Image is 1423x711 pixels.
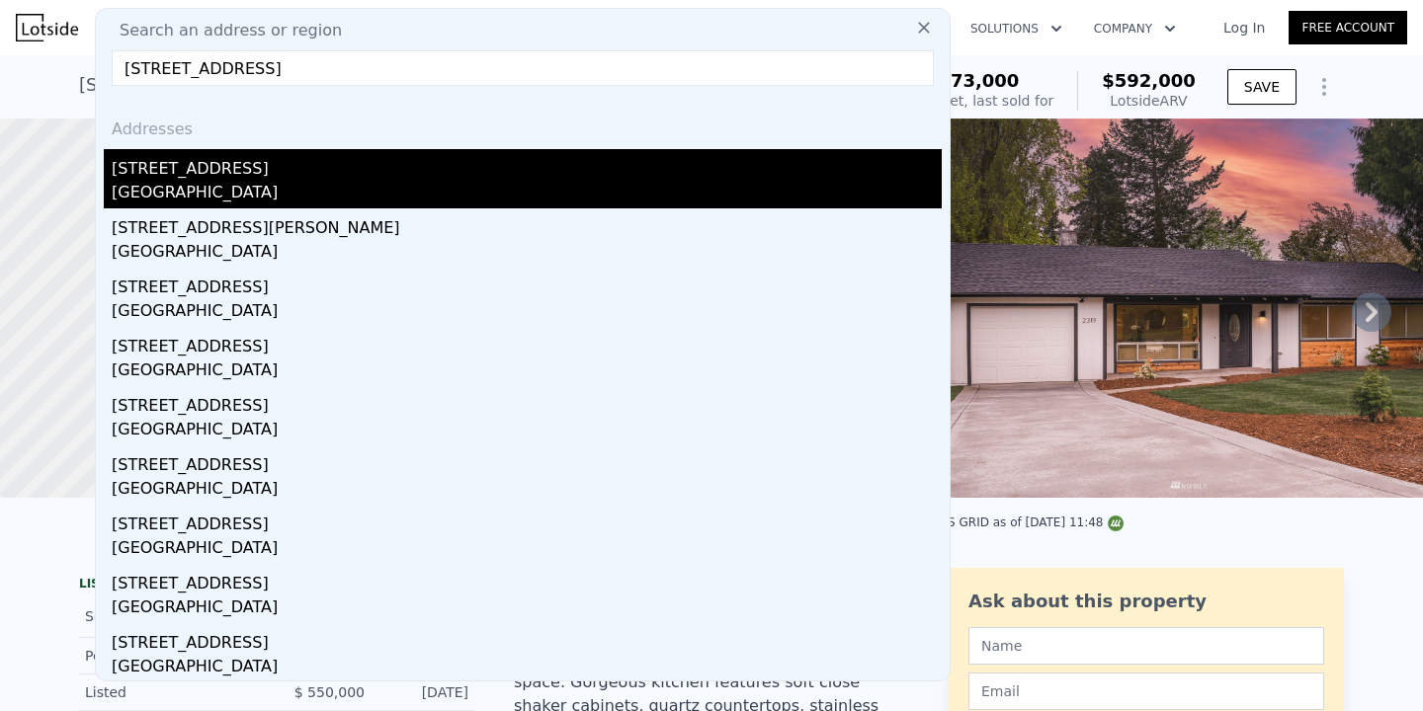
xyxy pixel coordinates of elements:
[112,240,942,268] div: [GEOGRAPHIC_DATA]
[112,181,942,208] div: [GEOGRAPHIC_DATA]
[112,268,942,299] div: [STREET_ADDRESS]
[112,623,942,655] div: [STREET_ADDRESS]
[85,682,261,702] div: Listed
[112,595,942,623] div: [GEOGRAPHIC_DATA]
[112,477,942,505] div: [GEOGRAPHIC_DATA]
[955,11,1078,46] button: Solutions
[112,655,942,682] div: [GEOGRAPHIC_DATA]
[85,603,261,629] div: Sold
[1227,69,1297,105] button: SAVE
[968,627,1324,665] input: Name
[112,386,942,418] div: [STREET_ADDRESS]
[380,682,468,702] div: [DATE]
[104,19,342,42] span: Search an address or region
[112,358,942,386] div: [GEOGRAPHIC_DATA]
[294,684,365,700] span: $ 550,000
[112,564,942,595] div: [STREET_ADDRESS]
[1200,18,1289,38] a: Log In
[926,70,1020,91] span: $573,000
[79,71,556,99] div: [STREET_ADDRESS] , [GEOGRAPHIC_DATA] , WA 98003
[968,672,1324,710] input: Email
[85,646,261,666] div: Pending
[891,91,1053,111] div: Off Market, last sold for
[112,208,942,240] div: [STREET_ADDRESS][PERSON_NAME]
[1108,515,1124,531] img: NWMLS Logo
[112,149,942,181] div: [STREET_ADDRESS]
[1078,11,1192,46] button: Company
[112,445,942,477] div: [STREET_ADDRESS]
[112,505,942,536] div: [STREET_ADDRESS]
[1289,11,1407,44] a: Free Account
[79,576,474,595] div: LISTING & SALE HISTORY
[112,418,942,445] div: [GEOGRAPHIC_DATA]
[968,588,1324,615] div: Ask about this property
[1102,70,1196,91] span: $592,000
[16,14,78,41] img: Lotside
[1102,91,1196,111] div: Lotside ARV
[112,327,942,358] div: [STREET_ADDRESS]
[104,102,942,149] div: Addresses
[112,50,934,86] input: Enter an address, city, region, neighborhood or zip code
[112,536,942,564] div: [GEOGRAPHIC_DATA]
[1304,67,1344,107] button: Show Options
[112,299,942,327] div: [GEOGRAPHIC_DATA]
